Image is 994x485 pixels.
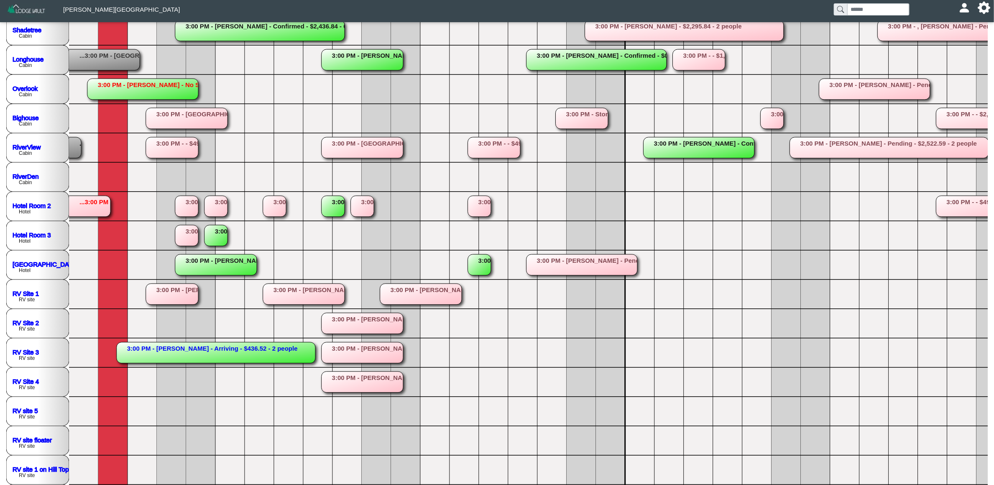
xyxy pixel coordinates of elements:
a: Hotel Room 3 [13,231,51,238]
a: RiverView [13,143,41,150]
text: RV site [19,414,35,420]
text: Cabin [19,121,32,127]
text: Cabin [19,180,32,185]
text: Hotel [19,238,31,244]
a: Longhouse [13,55,43,62]
a: Overlook [13,85,38,92]
a: [GEOGRAPHIC_DATA] 4 [13,260,83,267]
text: RV site [19,472,35,478]
svg: person fill [961,5,968,11]
svg: gear fill [981,5,987,11]
a: RV Site 4 [13,377,39,385]
text: Cabin [19,150,32,156]
text: RV site [19,385,35,390]
a: RV site floater [13,436,52,443]
a: RV Site 1 [13,290,39,297]
a: RiverDen [13,172,39,180]
text: Cabin [19,62,32,68]
a: Shadetree [13,26,41,33]
text: Cabin [19,92,32,98]
a: RV site 1 on Hill Top [13,465,69,472]
text: Cabin [19,33,32,39]
a: Hotel Room 2 [13,202,51,209]
text: Hotel [19,267,31,273]
img: Z [7,3,46,18]
a: RV Site 2 [13,319,39,326]
text: RV site [19,297,35,303]
text: RV site [19,443,35,449]
text: Hotel [19,209,31,215]
a: Bighouse [13,114,39,121]
text: RV site [19,355,35,361]
svg: search [837,6,844,13]
a: RV Site 3 [13,348,39,355]
a: RV site 5 [13,407,38,414]
text: RV site [19,326,35,332]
